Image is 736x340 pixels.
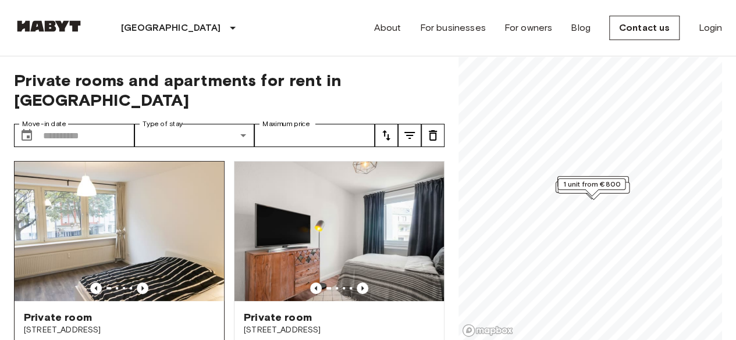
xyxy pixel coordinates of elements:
div: Map marker [557,176,629,194]
font: 2 units from €655 [563,177,624,186]
a: Mapbox logo [462,324,513,337]
button: tune [398,124,421,147]
button: tune [421,124,445,147]
button: Previous image [90,282,102,294]
font: [GEOGRAPHIC_DATA] [121,22,221,33]
font: [STREET_ADDRESS] [24,325,101,335]
font: Private rooms and apartments for rent in [GEOGRAPHIC_DATA] [14,70,342,110]
img: Habyt [14,20,84,32]
font: Blog [571,22,591,33]
font: For businesses [419,22,485,33]
font: About [374,22,401,33]
font: Type of stay [143,120,183,128]
div: Map marker [556,181,628,199]
button: Choose date [15,124,38,147]
a: For owners [504,21,553,35]
font: [STREET_ADDRESS] [244,325,321,335]
font: For owners [504,22,553,33]
img: Marketing picture of unit DE-11-001-02M [15,162,224,301]
button: Previous image [357,282,368,294]
font: Private room [24,311,92,324]
img: Marketing picture of unit DE-11-001-001-02HF [234,162,444,301]
div: Map marker [557,178,625,196]
font: Move-in date [22,120,66,128]
font: Maximum price [262,120,310,128]
font: Login [698,22,722,33]
font: Private room [244,311,312,324]
a: For businesses [419,21,485,35]
a: Login [698,21,722,35]
font: 1 unit from €800 [563,180,620,188]
a: Contact us [609,16,680,40]
a: About [374,21,401,35]
a: Blog [571,21,591,35]
font: Contact us [619,22,670,33]
button: Previous image [310,282,322,294]
button: Previous image [137,282,148,294]
button: tune [375,124,398,147]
